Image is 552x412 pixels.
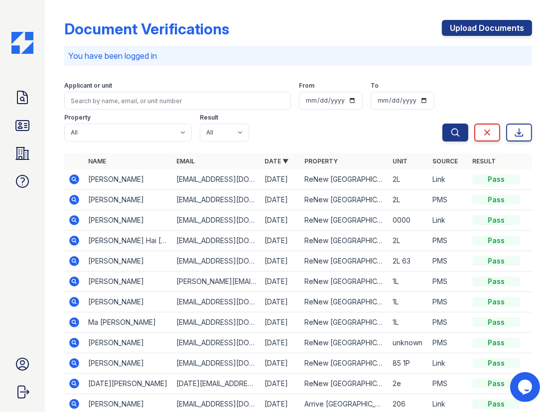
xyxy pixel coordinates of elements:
[389,353,428,374] td: 85 1P
[84,374,172,394] td: [DATE][PERSON_NAME]
[300,251,389,272] td: ReNew [GEOGRAPHIC_DATA]
[472,256,520,266] div: Pass
[428,333,468,353] td: PMS
[261,210,300,231] td: [DATE]
[300,272,389,292] td: ReNew [GEOGRAPHIC_DATA]
[428,169,468,190] td: Link
[84,231,172,251] td: [PERSON_NAME] Hai [PERSON_NAME]
[389,169,428,190] td: 2L
[300,231,389,251] td: ReNew [GEOGRAPHIC_DATA]
[389,333,428,353] td: unknown
[428,312,468,333] td: PMS
[472,157,496,165] a: Result
[172,190,261,210] td: [EMAIL_ADDRESS][DOMAIN_NAME]
[428,292,468,312] td: PMS
[472,338,520,348] div: Pass
[68,50,528,62] p: You have been logged in
[261,374,300,394] td: [DATE]
[64,82,112,90] label: Applicant or unit
[371,82,379,90] label: To
[428,190,468,210] td: PMS
[172,272,261,292] td: [PERSON_NAME][EMAIL_ADDRESS][DOMAIN_NAME]
[84,353,172,374] td: [PERSON_NAME]
[472,379,520,389] div: Pass
[389,190,428,210] td: 2L
[299,82,314,90] label: From
[300,333,389,353] td: ReNew [GEOGRAPHIC_DATA]
[428,353,468,374] td: Link
[84,210,172,231] td: [PERSON_NAME]
[300,169,389,190] td: ReNew [GEOGRAPHIC_DATA]
[300,190,389,210] td: ReNew [GEOGRAPHIC_DATA]
[172,231,261,251] td: [EMAIL_ADDRESS][DOMAIN_NAME]
[172,292,261,312] td: [EMAIL_ADDRESS][DOMAIN_NAME]
[172,374,261,394] td: [DATE][EMAIL_ADDRESS][DOMAIN_NAME]
[261,190,300,210] td: [DATE]
[261,333,300,353] td: [DATE]
[472,215,520,225] div: Pass
[261,292,300,312] td: [DATE]
[84,169,172,190] td: [PERSON_NAME]
[428,272,468,292] td: PMS
[265,157,288,165] a: Date ▼
[172,251,261,272] td: [EMAIL_ADDRESS][DOMAIN_NAME]
[432,157,458,165] a: Source
[389,272,428,292] td: 1L
[428,251,468,272] td: PMS
[472,297,520,307] div: Pass
[64,92,291,110] input: Search by name, email, or unit number
[510,372,542,402] iframe: chat widget
[428,374,468,394] td: PMS
[472,317,520,327] div: Pass
[300,353,389,374] td: ReNew [GEOGRAPHIC_DATA]
[261,251,300,272] td: [DATE]
[389,231,428,251] td: 2L
[261,169,300,190] td: [DATE]
[300,292,389,312] td: ReNew [GEOGRAPHIC_DATA]
[261,312,300,333] td: [DATE]
[300,210,389,231] td: ReNew [GEOGRAPHIC_DATA]
[300,312,389,333] td: ReNew [GEOGRAPHIC_DATA]
[88,157,106,165] a: Name
[393,157,408,165] a: Unit
[261,231,300,251] td: [DATE]
[472,276,520,286] div: Pass
[389,312,428,333] td: 1L
[64,20,229,38] div: Document Verifications
[84,333,172,353] td: [PERSON_NAME]
[84,292,172,312] td: [PERSON_NAME]
[472,174,520,184] div: Pass
[261,272,300,292] td: [DATE]
[172,353,261,374] td: [EMAIL_ADDRESS][DOMAIN_NAME]
[84,272,172,292] td: [PERSON_NAME]
[176,157,195,165] a: Email
[84,251,172,272] td: [PERSON_NAME]
[172,169,261,190] td: [EMAIL_ADDRESS][DOMAIN_NAME]
[261,353,300,374] td: [DATE]
[64,114,91,122] label: Property
[300,374,389,394] td: ReNew [GEOGRAPHIC_DATA]
[200,114,218,122] label: Result
[389,292,428,312] td: 1L
[172,312,261,333] td: [EMAIL_ADDRESS][DOMAIN_NAME]
[389,374,428,394] td: 2e
[84,190,172,210] td: [PERSON_NAME]
[172,210,261,231] td: [EMAIL_ADDRESS][DOMAIN_NAME]
[472,358,520,368] div: Pass
[84,312,172,333] td: Ma [PERSON_NAME]
[389,251,428,272] td: 2L 63
[11,32,33,54] img: CE_Icon_Blue-c292c112584629df590d857e76928e9f676e5b41ef8f769ba2f05ee15b207248.png
[428,210,468,231] td: Link
[304,157,338,165] a: Property
[472,399,520,409] div: Pass
[389,210,428,231] td: 0000
[442,20,532,36] a: Upload Documents
[472,236,520,246] div: Pass
[472,195,520,205] div: Pass
[172,333,261,353] td: [EMAIL_ADDRESS][DOMAIN_NAME]
[428,231,468,251] td: PMS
